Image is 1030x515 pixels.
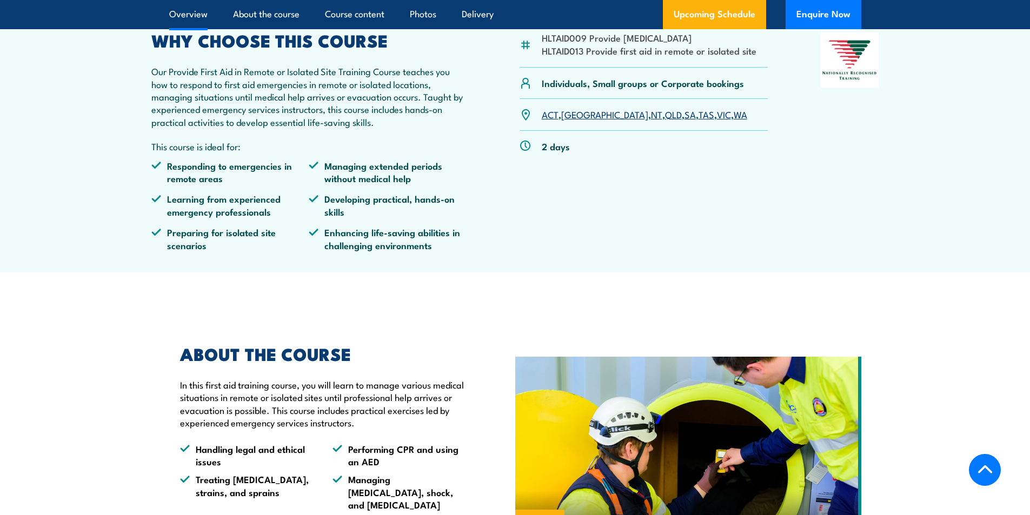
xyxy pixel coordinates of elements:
[151,226,309,251] li: Preparing for isolated site scenarios
[151,192,309,218] li: Learning from experienced emergency professionals
[180,346,466,361] h2: ABOUT THE COURSE
[180,443,313,468] li: Handling legal and ethical issues
[734,108,747,121] a: WA
[309,226,467,251] li: Enhancing life-saving abilities in challenging environments
[542,31,756,44] li: HLTAID009 Provide [MEDICAL_DATA]
[309,192,467,218] li: Developing practical, hands-on skills
[333,473,466,511] li: Managing [MEDICAL_DATA], shock, and [MEDICAL_DATA]
[542,44,756,57] li: HLTAID013 Provide first aid in remote or isolated site
[542,108,559,121] a: ACT
[542,108,747,121] p: , , , , , , ,
[542,140,570,152] p: 2 days
[333,443,466,468] li: Performing CPR and using an AED
[180,473,313,511] li: Treating [MEDICAL_DATA], strains, and sprains
[151,159,309,185] li: Responding to emergencies in remote areas
[665,108,682,121] a: QLD
[561,108,648,121] a: [GEOGRAPHIC_DATA]
[151,32,467,48] h2: WHY CHOOSE THIS COURSE
[699,108,714,121] a: TAS
[180,378,466,429] p: In this first aid training course, you will learn to manage various medical situations in remote ...
[685,108,696,121] a: SA
[309,159,467,185] li: Managing extended periods without medical help
[821,32,879,88] img: Nationally Recognised Training logo.
[717,108,731,121] a: VIC
[651,108,662,121] a: NT
[151,140,467,152] p: This course is ideal for:
[542,77,744,89] p: Individuals, Small groups or Corporate bookings
[151,65,467,128] p: Our Provide First Aid in Remote or Isolated Site Training Course teaches you how to respond to fi...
